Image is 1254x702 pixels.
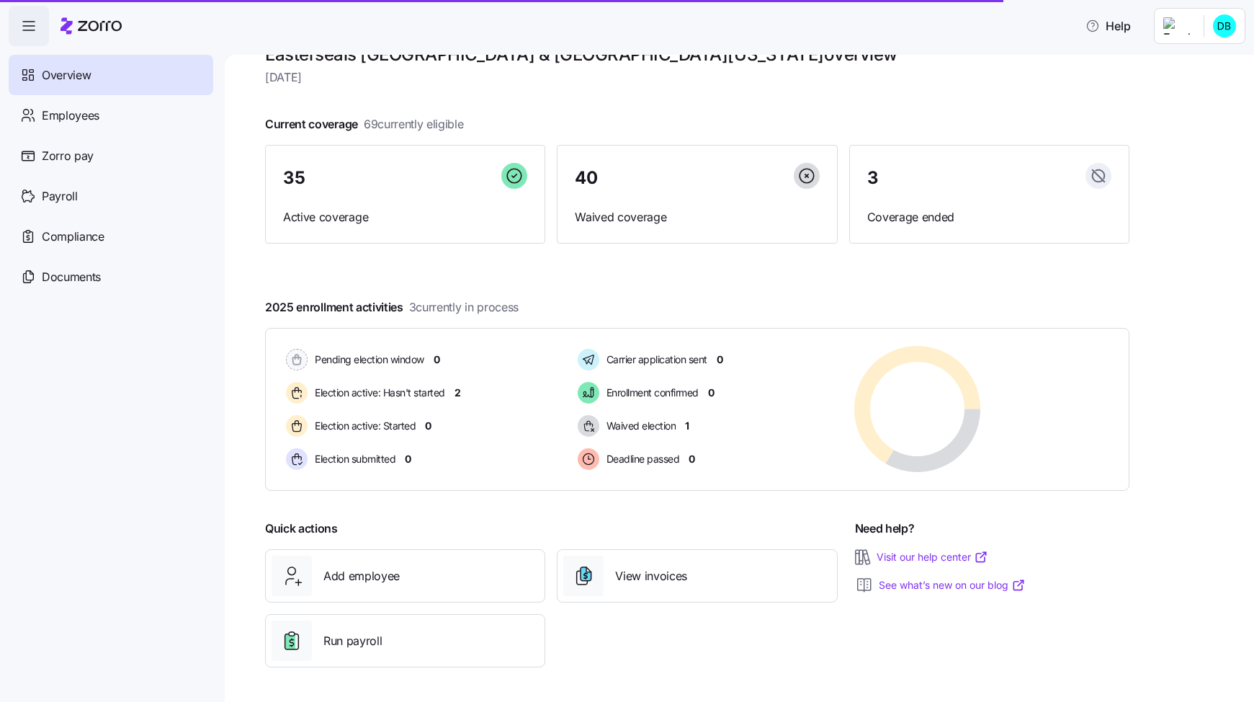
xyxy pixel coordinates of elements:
span: Quick actions [265,520,338,538]
span: Need help? [855,520,915,538]
span: 2 [454,386,461,400]
a: Visit our help center [877,550,988,564]
h1: Easterseals [GEOGRAPHIC_DATA] & [GEOGRAPHIC_DATA][US_STATE] overview [265,43,1129,66]
a: Payroll [9,176,213,216]
span: 2025 enrollment activities [265,298,519,316]
span: Election active: Hasn't started [310,386,445,400]
span: 0 [434,352,440,367]
span: Run payroll [323,632,382,650]
span: 3 currently in process [409,298,519,316]
span: 0 [405,452,411,466]
span: Zorro pay [42,147,94,165]
span: Coverage ended [867,208,1111,226]
img: 6cf4ab3562a6093f632593d54b9b8613 [1213,14,1236,37]
span: 1 [685,419,689,433]
img: Employer logo [1163,17,1192,35]
span: Pending election window [310,352,424,367]
a: Employees [9,95,213,135]
span: View invoices [615,567,687,585]
span: Current coverage [265,115,464,133]
span: Employees [42,107,99,125]
a: See what’s new on our blog [879,578,1026,592]
span: 0 [425,419,431,433]
button: Help [1074,12,1142,40]
span: 3 [867,169,879,187]
span: Carrier application sent [602,352,707,367]
span: Overview [42,66,91,84]
span: Compliance [42,228,104,246]
span: 0 [717,352,723,367]
a: Compliance [9,216,213,257]
span: Payroll [42,187,78,205]
span: Election active: Started [310,419,416,433]
span: Enrollment confirmed [602,386,699,400]
span: Documents [42,268,101,286]
span: 0 [708,386,715,400]
span: Deadline passed [602,452,680,466]
span: 35 [283,169,305,187]
a: Documents [9,257,213,297]
span: Add employee [323,567,400,585]
span: Waived coverage [575,208,819,226]
a: Overview [9,55,213,95]
span: Help [1085,17,1131,35]
a: Zorro pay [9,135,213,176]
span: 40 [575,169,597,187]
span: 0 [689,452,695,466]
span: 69 currently eligible [364,115,464,133]
span: Waived election [602,419,676,433]
span: Active coverage [283,208,527,226]
span: Election submitted [310,452,395,466]
span: [DATE] [265,68,1129,86]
